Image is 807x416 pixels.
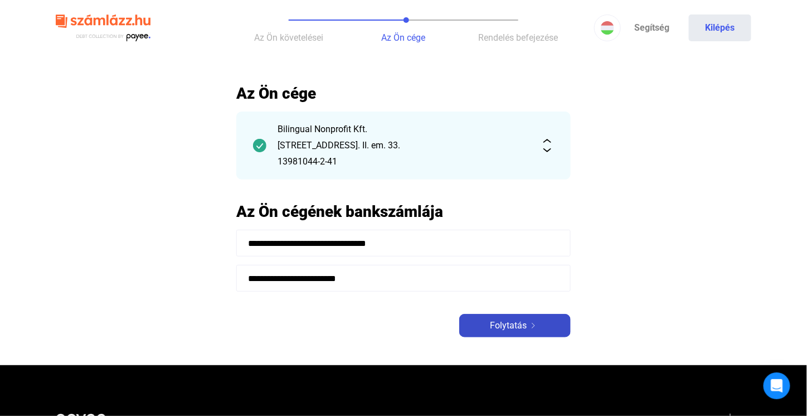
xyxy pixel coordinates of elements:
[689,14,751,41] button: Kilépés
[278,139,529,152] div: [STREET_ADDRESS]. II. em. 33.
[479,32,558,43] span: Rendelés befejezése
[601,21,614,35] img: HU
[254,32,323,43] span: Az Ön követelései
[236,202,571,221] h2: Az Ön cégének bankszámlája
[253,139,266,152] img: checkmark-darker-green-circle
[459,314,571,337] button: Folytatásarrow-right-white
[236,84,571,103] h2: Az Ön cége
[56,10,150,46] img: szamlazzhu-logo
[278,123,529,136] div: Bilingual Nonprofit Kft.
[541,139,554,152] img: expand
[764,373,790,399] div: Open Intercom Messenger
[594,14,621,41] button: HU
[527,323,540,328] img: arrow-right-white
[382,32,426,43] span: Az Ön cége
[490,319,527,332] span: Folytatás
[621,14,683,41] a: Segítség
[278,155,529,168] div: 13981044-2-41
